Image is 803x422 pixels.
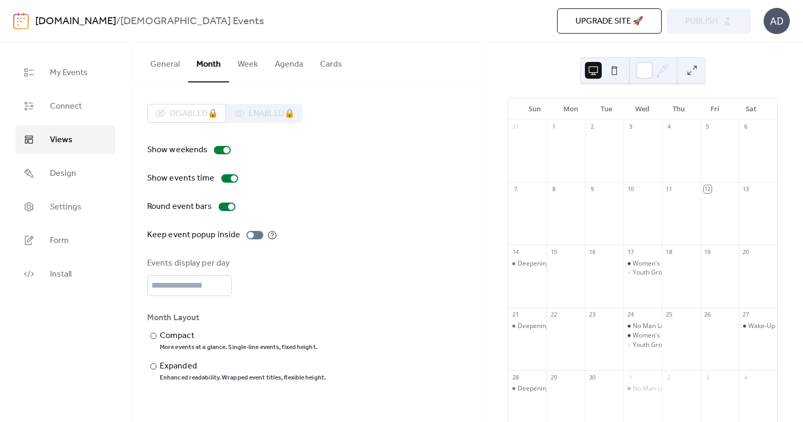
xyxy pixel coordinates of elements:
[633,322,799,331] div: No Man Left Behind Men's [DEMOGRAPHIC_DATA] Study
[626,311,634,319] div: 24
[511,248,519,256] div: 14
[147,229,240,241] div: Keep event popup inside
[665,123,673,131] div: 4
[588,185,596,193] div: 9
[588,123,596,131] div: 2
[550,311,558,319] div: 22
[16,193,115,221] a: Settings
[742,123,750,131] div: 6
[626,123,634,131] div: 3
[16,226,115,255] a: Form
[142,43,188,81] button: General
[661,99,697,120] div: Thu
[50,201,81,214] span: Settings
[147,201,212,213] div: Round event bars
[626,373,634,381] div: 1
[633,331,791,340] div: Women's [DEMOGRAPHIC_DATA] Study "Finding I AM"
[623,384,662,393] div: No Man Left Behind Men's Bible Study
[550,185,558,193] div: 8
[623,322,662,331] div: No Man Left Behind Men's Bible Study
[147,172,215,185] div: Show events time
[739,322,777,331] div: Wake-Up Call, Men of God: Promise Keepers Event
[633,384,799,393] div: No Man Left Behind Men's [DEMOGRAPHIC_DATA] Study
[623,341,662,350] div: Youth Group
[116,12,120,31] b: /
[623,268,662,277] div: Youth Group
[16,125,115,154] a: Views
[147,144,208,156] div: Show weekends
[511,123,519,131] div: 31
[229,43,266,81] button: Week
[160,343,317,352] div: More events at a glance. Single-line events, fixed height.
[588,373,596,381] div: 30
[697,99,733,120] div: Fri
[704,123,712,131] div: 5
[50,268,71,281] span: Install
[160,360,324,373] div: Expanded
[665,373,673,381] div: 2
[589,99,625,120] div: Tue
[16,58,115,87] a: My Events
[665,311,673,319] div: 25
[626,185,634,193] div: 10
[742,373,750,381] div: 4
[16,260,115,288] a: Install
[188,43,229,82] button: Month
[511,311,519,319] div: 21
[623,331,662,340] div: Women's Bible Study "Finding I AM"
[742,248,750,256] div: 20
[733,99,769,120] div: Sat
[517,99,553,120] div: Sun
[147,312,464,324] div: Month Layout
[120,12,264,31] b: [DEMOGRAPHIC_DATA] Events
[508,322,547,331] div: Deepening Your Roots Adult Bible Study Sunday School
[764,8,790,34] div: AD
[665,185,673,193] div: 11
[518,322,732,331] div: Deepening Your Roots Adult [DEMOGRAPHIC_DATA] Study [DATE] School
[518,259,732,268] div: Deepening Your Roots Adult [DEMOGRAPHIC_DATA] Study [DATE] School
[633,268,670,277] div: Youth Group
[665,248,673,256] div: 18
[508,259,547,268] div: Deepening Your Roots Adult Bible Study Sunday School
[575,15,643,28] span: Upgrade site 🚀
[550,373,558,381] div: 29
[550,123,558,131] div: 1
[50,67,88,79] span: My Events
[508,384,547,393] div: Deepening Your Roots Adult Bible Study Sunday School
[511,373,519,381] div: 28
[511,185,519,193] div: 7
[742,311,750,319] div: 27
[16,159,115,187] a: Design
[160,374,326,382] div: Enhanced readability. Wrapped event titles, flexible height.
[50,100,82,113] span: Connect
[16,92,115,120] a: Connect
[160,330,315,342] div: Compact
[557,8,662,34] button: Upgrade site 🚀
[552,99,589,120] div: Mon
[588,248,596,256] div: 16
[312,43,351,81] button: Cards
[623,259,662,268] div: Women's Bible Study "Finding I AM"
[626,248,634,256] div: 17
[13,13,29,29] img: logo
[147,257,230,270] div: Events display per day
[588,311,596,319] div: 23
[742,185,750,193] div: 13
[633,341,670,350] div: Youth Group
[704,185,712,193] div: 12
[35,12,116,31] a: [DOMAIN_NAME]
[50,235,69,247] span: Form
[50,134,73,146] span: Views
[50,167,76,180] span: Design
[550,248,558,256] div: 15
[704,311,712,319] div: 26
[633,259,791,268] div: Women's [DEMOGRAPHIC_DATA] Study "Finding I AM"
[625,99,661,120] div: Wed
[704,248,712,256] div: 19
[518,384,732,393] div: Deepening Your Roots Adult [DEMOGRAPHIC_DATA] Study [DATE] School
[704,373,712,381] div: 3
[266,43,312,81] button: Agenda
